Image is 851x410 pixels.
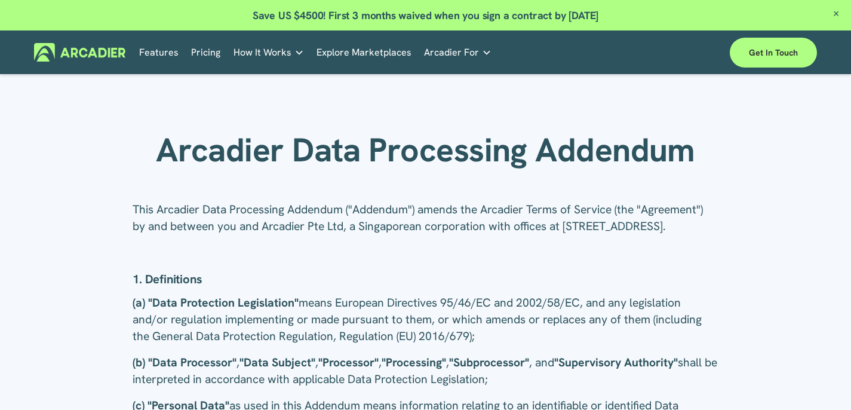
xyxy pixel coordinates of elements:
[191,43,220,62] a: Pricing
[424,43,491,62] a: folder dropdown
[234,43,304,62] a: folder dropdown
[554,355,678,370] strong: "Supervisory Authority"
[424,44,479,61] span: Arcadier For
[133,201,718,235] p: This Arcadier Data Processing Addendum ("Addendum") amends the Arcadier Terms of Service (the "Ag...
[317,43,411,62] a: Explore Marketplaces
[34,43,125,62] img: Arcadier
[156,128,695,172] strong: Arcadier Data Processing Addendum
[730,38,817,68] a: Get in touch
[133,355,145,370] strong: (b)
[133,354,718,388] p: , , , , , and shall be interpreted in accordance with applicable Data Protection Legislation;
[148,355,236,370] strong: "Data Processor"
[239,355,315,370] strong: "Data Subject"
[382,355,446,370] strong: "Processing"
[318,355,379,370] strong: "Processor"
[133,271,202,287] strong: 1. Definitions
[449,355,529,370] strong: "Subprocessor"
[133,295,718,345] p: means European Directives 95/46/EC and 2002/58/EC, and any legislation and/or regulation implemen...
[148,295,299,310] strong: "Data Protection Legislation"
[139,43,179,62] a: Features
[234,44,291,61] span: How It Works
[133,295,145,310] strong: (a)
